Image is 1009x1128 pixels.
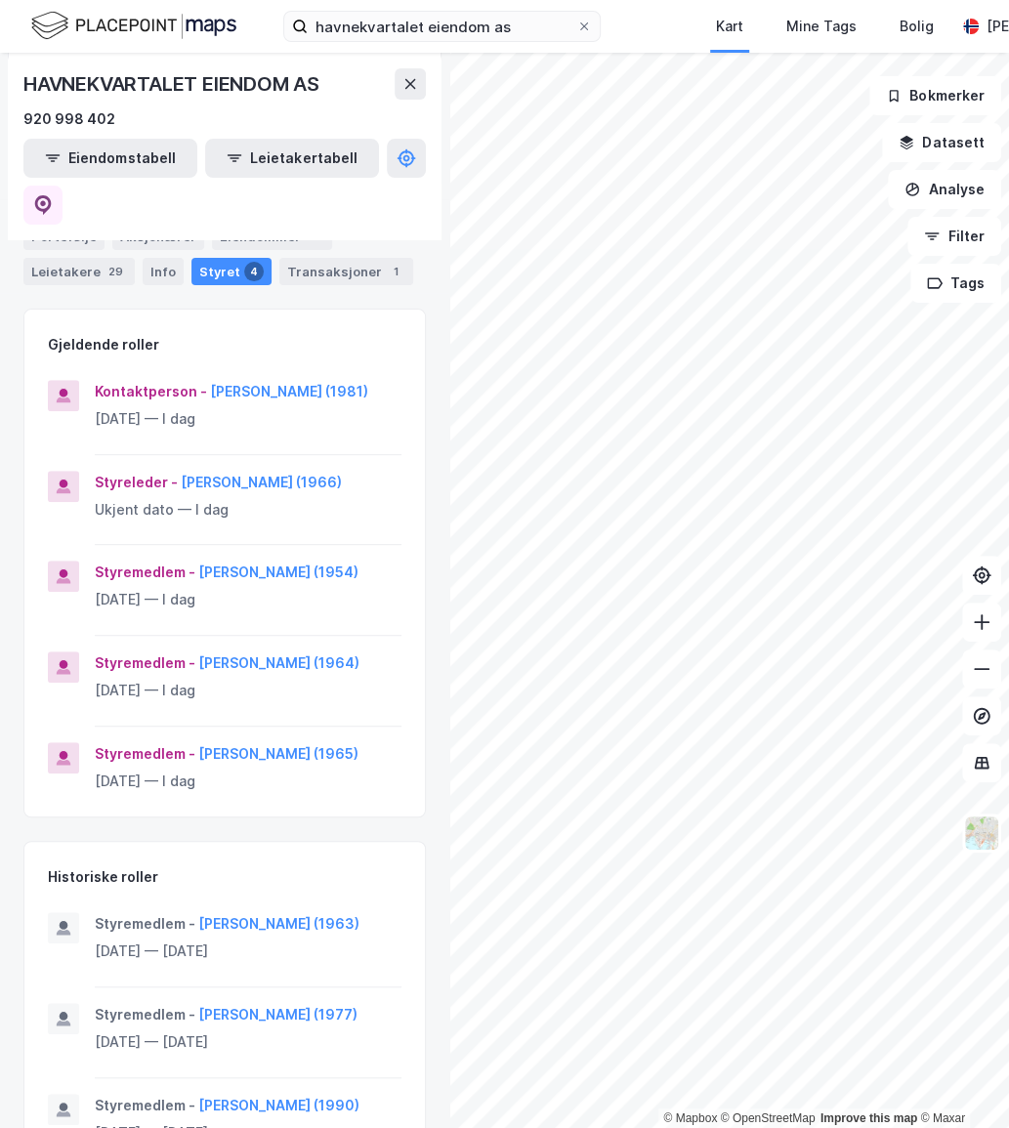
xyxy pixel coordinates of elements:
a: Mapbox [663,1111,717,1125]
div: Transaksjoner [279,258,413,285]
button: Filter [907,217,1001,256]
div: Kart [716,15,743,38]
div: [DATE] — I dag [95,679,401,702]
img: logo.f888ab2527a4732fd821a326f86c7f29.svg [31,9,236,43]
button: Analyse [888,170,1001,209]
button: Bokmerker [869,76,1001,115]
div: [DATE] — I dag [95,407,401,431]
div: [DATE] — I dag [95,588,401,611]
div: Bolig [900,15,934,38]
div: 1 [386,262,405,281]
div: 29 [105,262,127,281]
div: Historiske roller [48,865,158,889]
div: Info [143,258,184,285]
input: Søk på adresse, matrikkel, gårdeiere, leietakere eller personer [308,12,576,41]
div: Gjeldende roller [48,333,159,356]
a: Improve this map [820,1111,917,1125]
button: Datasett [882,123,1001,162]
div: Leietakere [23,258,135,285]
div: [DATE] — I dag [95,770,401,793]
div: Mine Tags [786,15,857,38]
div: [DATE] — [DATE] [95,1030,401,1054]
div: [DATE] — [DATE] [95,940,401,963]
button: Leietakertabell [205,139,379,178]
button: Tags [910,264,1001,303]
iframe: Chat Widget [911,1034,1009,1128]
button: Eiendomstabell [23,139,197,178]
div: HAVNEKVARTALET EIENDOM AS [23,68,323,100]
div: Ukjent dato — I dag [95,498,401,522]
div: Styret [191,258,272,285]
div: 4 [244,262,264,281]
a: OpenStreetMap [721,1111,816,1125]
img: Z [963,815,1000,852]
div: 920 998 402 [23,107,115,131]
